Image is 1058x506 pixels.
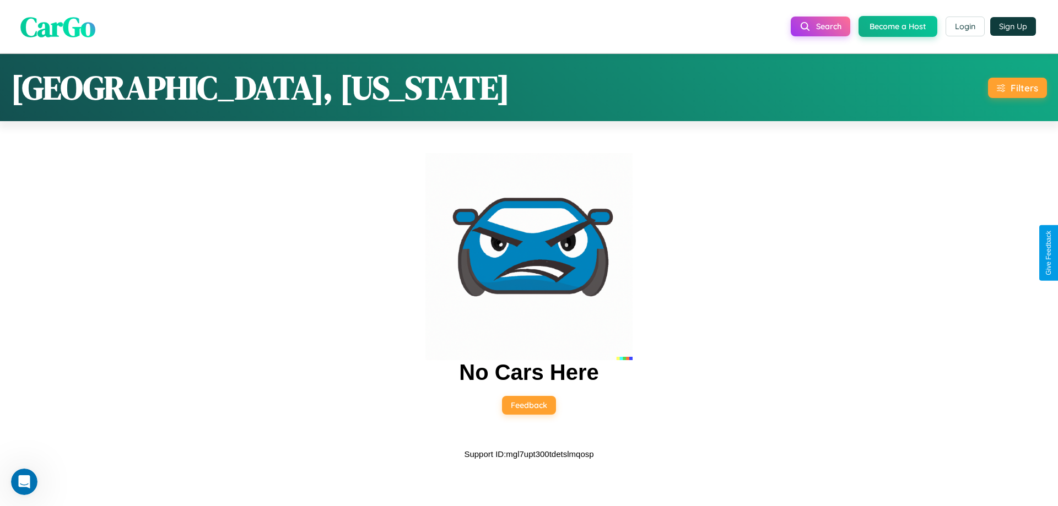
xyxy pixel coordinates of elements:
button: Search [791,17,850,36]
iframe: Intercom live chat [11,469,37,495]
button: Feedback [502,396,556,415]
h1: [GEOGRAPHIC_DATA], [US_STATE] [11,65,510,110]
button: Sign Up [990,17,1036,36]
span: Search [816,21,841,31]
button: Filters [988,78,1047,98]
img: car [425,153,633,360]
button: Become a Host [859,16,937,37]
div: Filters [1011,82,1038,94]
h2: No Cars Here [459,360,598,385]
div: Give Feedback [1045,231,1052,275]
span: CarGo [20,7,95,45]
button: Login [946,17,985,36]
p: Support ID: mgl7upt300tdetslmqosp [464,447,593,461]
